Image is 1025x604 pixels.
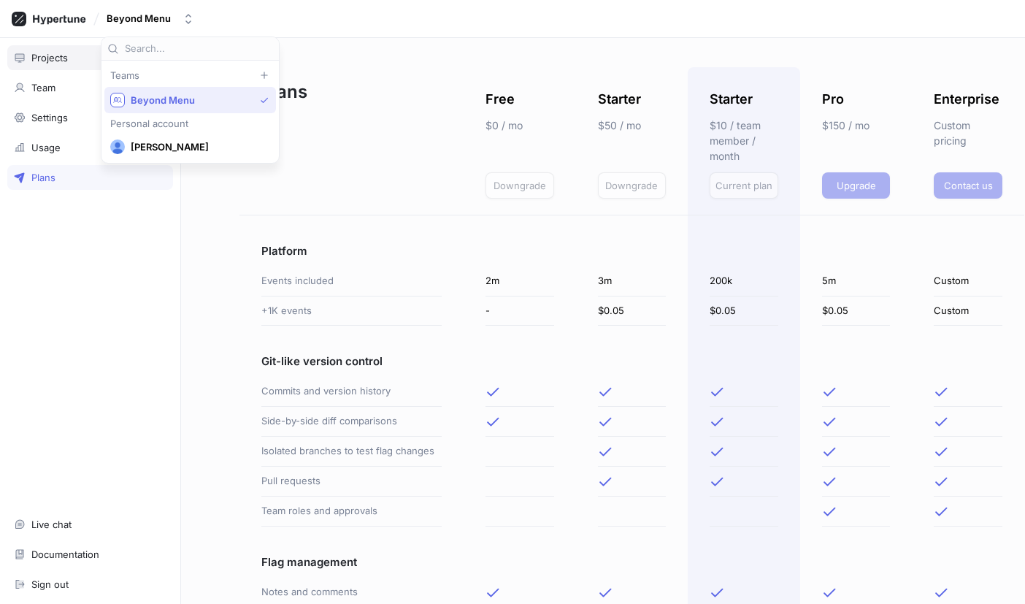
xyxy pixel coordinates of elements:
[934,118,1002,148] p: Custom pricing
[822,172,891,199] button: Upgrade
[7,105,173,130] a: Settings
[131,141,263,153] span: [PERSON_NAME]
[31,172,55,183] div: Plans
[822,118,891,133] p: $150 / mo
[101,7,200,31] button: Beyond Menu
[710,118,778,164] p: $10 / team member / month
[31,82,55,93] div: Team
[485,172,554,199] button: Downgrade
[261,326,442,377] div: Git-like version control
[261,297,442,326] div: +1K events
[822,267,891,297] div: 5m
[31,578,69,590] div: Sign out
[7,135,173,160] a: Usage
[261,497,442,527] div: Team roles and approvals
[710,89,753,109] p: Starter
[125,42,273,56] input: Search...
[31,519,72,530] div: Live chat
[822,297,891,326] div: $0.05
[710,172,778,199] button: Current plan
[598,118,667,133] p: $50 / mo
[31,142,61,153] div: Usage
[605,181,658,190] span: Downgrade
[261,215,442,267] div: Platform
[104,119,276,128] div: Personal account
[239,67,464,215] div: Plans
[7,45,173,70] a: Projects
[598,89,641,109] p: Starter
[110,139,125,154] img: User
[934,267,1002,297] div: Custom
[261,467,442,497] div: Pull requests
[104,69,276,81] div: Teams
[261,527,442,578] div: Flag management
[598,297,667,326] div: $0.05
[31,52,68,64] div: Projects
[485,118,554,133] p: $0 / mo
[31,548,99,560] div: Documentation
[598,267,667,297] div: 3m
[261,377,442,407] div: Commits and version history
[598,172,667,199] button: Downgrade
[710,267,778,297] div: 200k
[715,181,772,190] span: Current plan
[934,89,999,109] p: Enterprise
[710,297,778,326] div: $0.05
[7,75,173,100] a: Team
[934,172,1002,199] button: Contact us
[944,181,993,190] span: Contact us
[261,267,442,297] div: Events included
[485,297,554,326] div: -
[485,267,554,297] div: 2m
[261,437,442,467] div: Isolated branches to test flag changes
[485,89,515,109] p: Free
[822,89,844,109] p: Pro
[837,181,876,190] span: Upgrade
[107,12,171,25] div: Beyond Menu
[31,112,68,123] div: Settings
[261,407,442,437] div: Side-by-side diff comparisons
[7,542,173,567] a: Documentation
[494,181,546,190] span: Downgrade
[131,94,254,107] span: Beyond Menu
[7,165,173,190] a: Plans
[934,297,1002,326] div: Custom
